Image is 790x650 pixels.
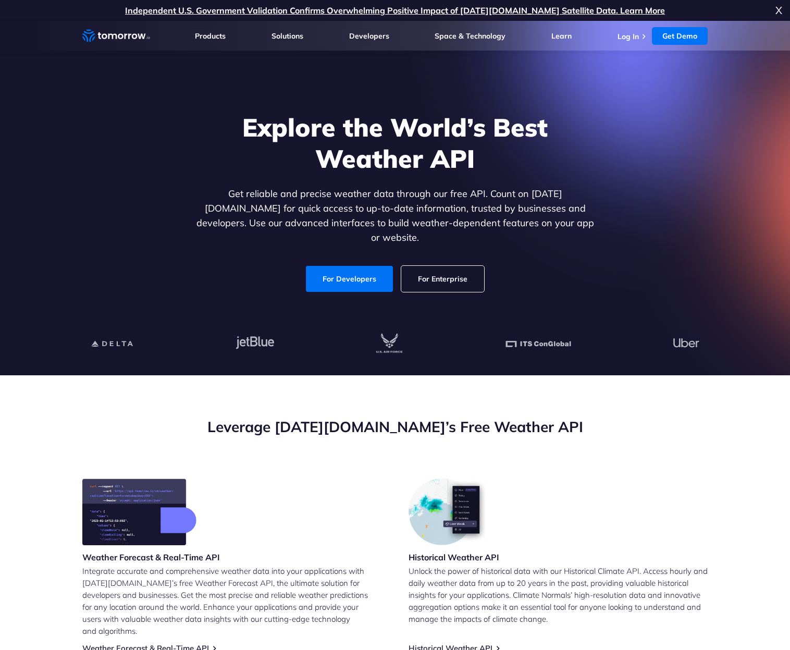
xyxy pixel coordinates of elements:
a: Get Demo [652,27,708,45]
a: Developers [349,31,389,41]
h3: Historical Weather API [409,551,499,563]
a: Solutions [271,31,303,41]
a: Log In [618,32,639,41]
p: Integrate accurate and comprehensive weather data into your applications with [DATE][DOMAIN_NAME]... [82,565,381,637]
a: Space & Technology [435,31,505,41]
p: Unlock the power of historical data with our Historical Climate API. Access hourly and daily weat... [409,565,708,625]
a: Independent U.S. Government Validation Confirms Overwhelming Positive Impact of [DATE][DOMAIN_NAM... [125,5,665,16]
a: Products [195,31,226,41]
a: Home link [82,28,150,44]
a: Learn [551,31,572,41]
p: Get reliable and precise weather data through our free API. Count on [DATE][DOMAIN_NAME] for quic... [194,187,596,245]
h1: Explore the World’s Best Weather API [194,112,596,174]
h2: Leverage [DATE][DOMAIN_NAME]’s Free Weather API [82,417,708,437]
a: For Enterprise [401,266,484,292]
h3: Weather Forecast & Real-Time API [82,551,220,563]
a: For Developers [306,266,393,292]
